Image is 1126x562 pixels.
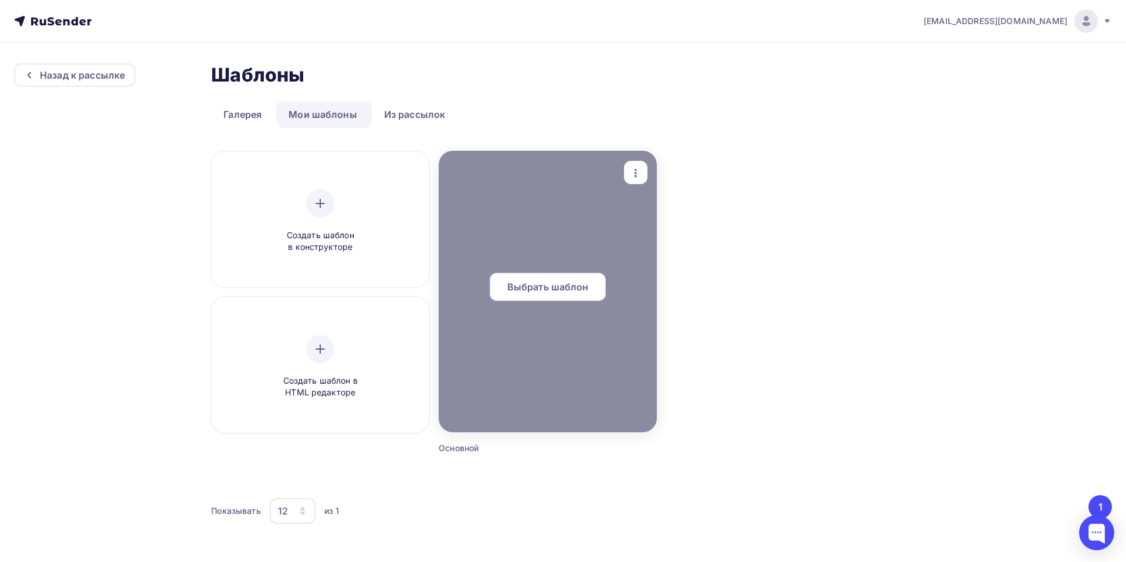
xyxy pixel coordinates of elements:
[507,280,589,294] span: Выбрать шаблон
[1088,495,1112,519] button: Go to page 1
[211,101,274,128] a: Галерея
[264,229,376,253] span: Создать шаблон в конструкторе
[439,442,602,454] div: Основной
[924,15,1067,27] span: [EMAIL_ADDRESS][DOMAIN_NAME]
[211,505,260,517] div: Показывать
[264,375,376,399] span: Создать шаблон в HTML редакторе
[269,497,316,524] button: 12
[276,101,369,128] a: Мои шаблоны
[211,63,304,87] h2: Шаблоны
[924,9,1112,33] a: [EMAIL_ADDRESS][DOMAIN_NAME]
[278,504,288,518] div: 12
[324,505,340,517] div: из 1
[372,101,458,128] a: Из рассылок
[40,68,125,82] div: Назад к рассылке
[1087,495,1113,519] ul: Pagination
